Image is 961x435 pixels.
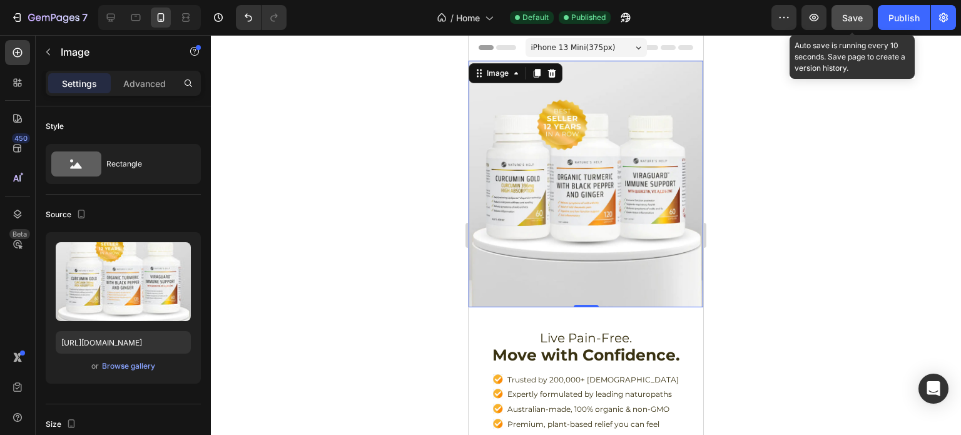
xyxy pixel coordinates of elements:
[46,207,89,223] div: Source
[918,374,948,404] div: Open Intercom Messenger
[831,5,873,30] button: Save
[5,5,93,30] button: 7
[62,77,97,90] p: Settings
[46,416,79,433] div: Size
[82,10,88,25] p: 7
[842,13,863,23] span: Save
[888,11,920,24] div: Publish
[12,133,30,143] div: 450
[9,229,30,239] div: Beta
[61,44,167,59] p: Image
[56,242,191,321] img: preview-image
[878,5,930,30] button: Publish
[46,121,64,132] div: Style
[123,77,166,90] p: Advanced
[102,361,155,372] div: Browse gallery
[450,11,454,24] span: /
[56,331,191,354] input: https://example.com/image.jpg
[236,5,287,30] div: Undo/Redo
[106,150,183,178] div: Rectangle
[522,12,549,23] span: Default
[101,360,156,372] button: Browse gallery
[571,12,606,23] span: Published
[91,359,99,374] span: or
[469,35,703,435] iframe: Design area
[456,11,480,24] span: Home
